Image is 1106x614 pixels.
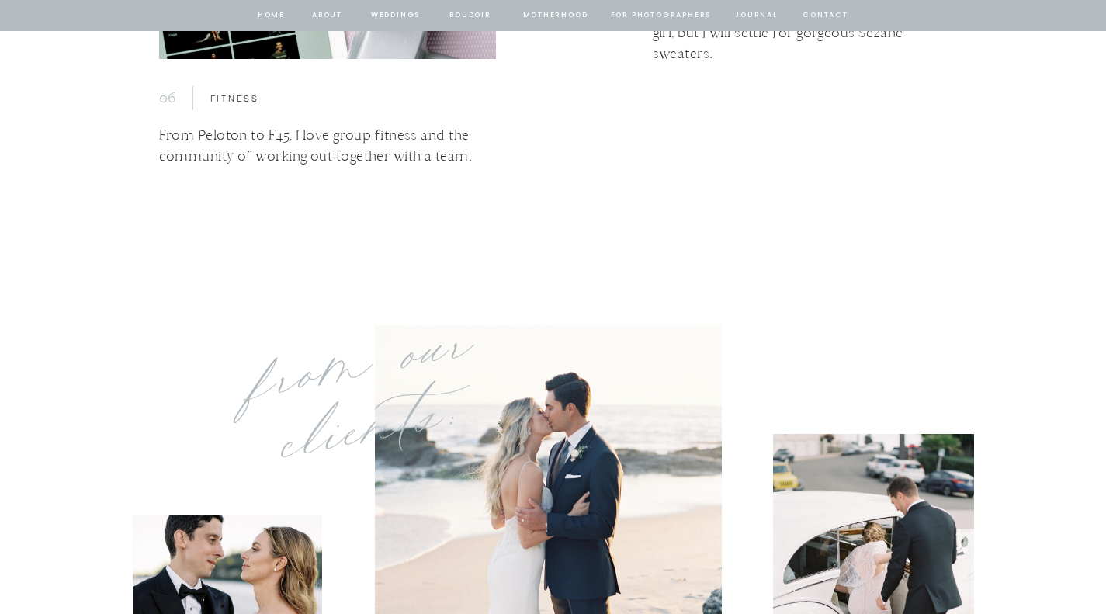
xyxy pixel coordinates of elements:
div: 06 [159,88,183,110]
a: Motherhood [523,9,588,23]
p: From Peloton to F45, I love group fitness and the community of working out together with a team. [159,125,498,199]
a: journal [733,9,781,23]
a: about [311,9,344,23]
div: from our clients: [227,328,519,492]
p: Fitness [210,92,391,109]
p: I wish I were a cool [DEMOGRAPHIC_DATA] girl, but I will settle for gorgeous Sézane sweaters. [653,2,954,99]
a: BOUDOIR [449,9,493,23]
a: Weddings [369,9,422,23]
a: for photographers [611,9,712,23]
a: contact [801,9,851,23]
a: home [257,9,286,23]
